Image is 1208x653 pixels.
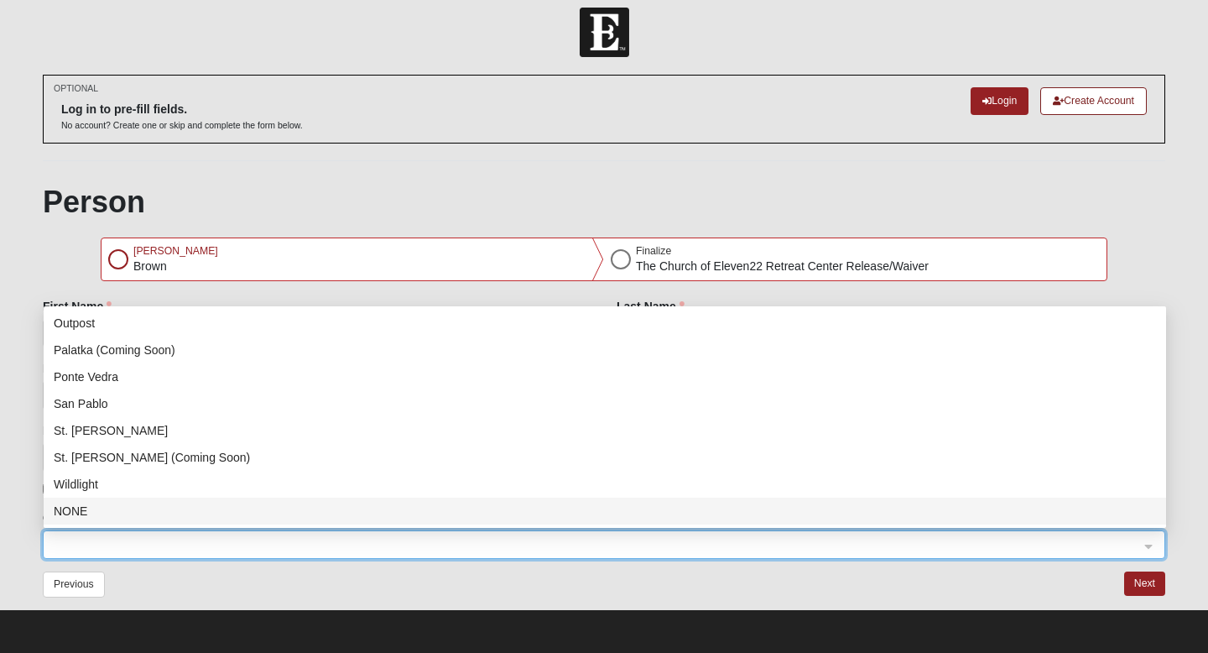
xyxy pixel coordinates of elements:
h1: Person [43,184,1165,220]
label: First Name [43,298,112,315]
label: Campus [43,509,97,526]
div: NONE [54,502,1156,520]
button: Next [1124,572,1165,596]
button: Previous [43,572,105,598]
input: Give your consent to receive SMS messages by simply checking the box. [43,483,54,494]
div: St. Johns [44,417,1166,444]
a: Login [971,87,1028,115]
a: Create Account [1040,87,1147,115]
span: Finalize [636,245,671,257]
span: [PERSON_NAME] [133,245,218,257]
div: San Pablo [54,394,1156,413]
div: Outpost [44,310,1166,337]
h6: Log in to pre-fill fields. [61,102,303,117]
div: NONE [44,498,1166,525]
label: Last Name [617,298,685,315]
div: Ponte Vedra [44,363,1166,390]
div: St. [PERSON_NAME] (Coming Soon) [54,448,1156,467]
p: Brown [133,258,218,275]
div: St. [PERSON_NAME] [54,421,1156,440]
p: The Church of Eleven22 Retreat Center Release/Waiver [636,258,929,275]
div: Wildlight [54,475,1156,494]
div: San Pablo [44,390,1166,417]
div: St. Augustine (Coming Soon) [44,444,1166,471]
small: OPTIONAL [54,82,98,95]
div: Palatka (Coming Soon) [54,341,1156,359]
div: Ponte Vedra [54,368,1156,386]
label: Mobile Phone [43,422,128,439]
div: Wildlight [44,471,1166,498]
div: Outpost [54,314,1156,332]
label: Email [43,360,82,377]
img: Church of Eleven22 Logo [580,8,629,57]
div: Palatka (Coming Soon) [44,337,1166,363]
p: No account? Create one or skip and complete the form below. [61,119,303,132]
